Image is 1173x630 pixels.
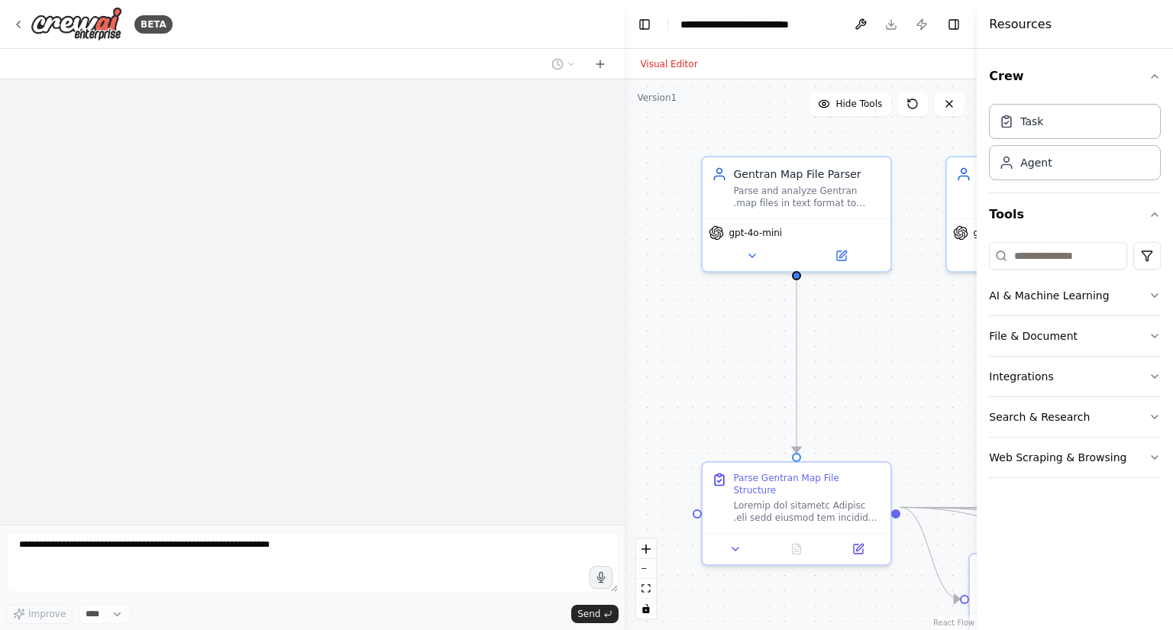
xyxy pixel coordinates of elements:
[637,92,677,104] div: Version 1
[636,539,656,559] button: zoom in
[1020,114,1043,129] div: Task
[701,156,892,273] div: Gentran Map File ParserParse and analyze Gentran .map files in text format to extract the structu...
[634,14,655,35] button: Hide left sidebar
[989,55,1161,98] button: Crew
[701,461,892,566] div: Parse Gentran Map File StructureLoremip dol sitametc Adipisc .eli sedd eiusmod tem incidid utl et...
[945,156,1136,273] div: gpt-4o-mini
[577,608,600,620] span: Send
[989,193,1161,236] button: Tools
[636,579,656,599] button: fit view
[989,438,1161,477] button: Web Scraping & Browsing
[733,499,881,524] div: Loremip dol sitametc Adipisc .eli sedd eiusmod tem incidid utl etdolorema aliquaenim: 6. **Admin ...
[636,559,656,579] button: zoom out
[134,15,173,34] div: BETA
[989,98,1161,192] div: Crew
[798,247,884,265] button: Open in side panel
[631,55,706,73] button: Visual Editor
[989,357,1161,396] button: Integrations
[733,472,881,496] div: Parse Gentran Map File Structure
[545,55,582,73] button: Switch to previous chat
[836,98,883,110] span: Hide Tools
[590,566,612,589] button: Click to speak your automation idea
[989,15,1052,34] h4: Resources
[789,280,804,453] g: Edge from a95bbea0-873a-4fca-8d40-df7476b95fd1 to d2a9a747-8ea3-48c0-b0c8-dd0f6137de5a
[989,236,1161,490] div: Tools
[571,605,619,623] button: Send
[1020,155,1052,170] div: Agent
[636,599,656,619] button: toggle interactivity
[733,166,881,182] div: Gentran Map File Parser
[729,227,782,239] span: gpt-4o-mini
[989,397,1161,437] button: Search & Research
[28,608,66,620] span: Improve
[764,540,829,558] button: No output available
[933,619,974,627] a: React Flow attribution
[900,499,960,606] g: Edge from d2a9a747-8ea3-48c0-b0c8-dd0f6137de5a to 2aee707b-04e7-4f4a-bf93-915446413758
[809,92,892,116] button: Hide Tools
[31,7,122,41] img: Logo
[989,276,1161,315] button: AI & Machine Learning
[588,55,612,73] button: Start a new chat
[733,185,881,209] div: Parse and analyze Gentran .map files in text format to extract the structural components includin...
[6,604,73,624] button: Improve
[636,539,656,619] div: React Flow controls
[989,316,1161,356] button: File & Document
[680,17,789,32] nav: breadcrumb
[832,540,885,558] button: Open in side panel
[943,14,965,35] button: Hide right sidebar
